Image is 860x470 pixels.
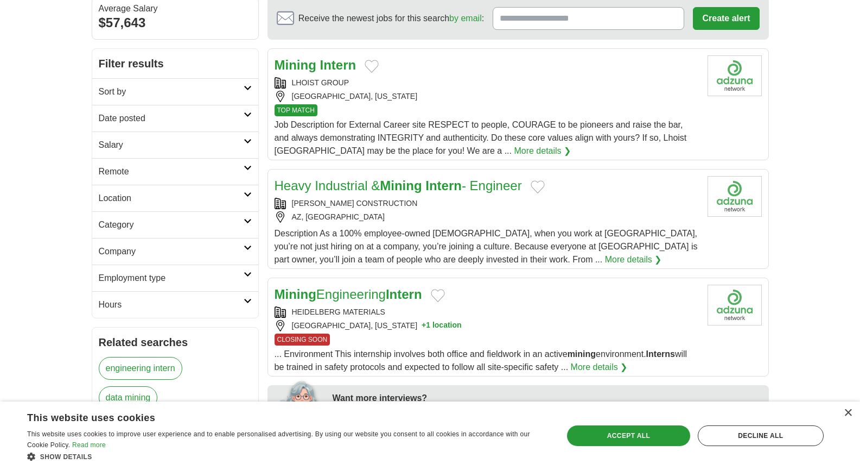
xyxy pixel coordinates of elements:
[275,120,687,155] span: Job Description for External Career site RESPECT to people, COURAGE to be pioneers and raise the ...
[275,287,422,302] a: MiningEngineeringIntern
[99,13,252,33] div: $57,643
[275,104,317,116] span: TOP MATCH
[275,198,699,209] div: [PERSON_NAME] CONSTRUCTION
[386,287,422,302] strong: Intern
[72,441,106,449] a: Read more, opens a new window
[693,7,759,30] button: Create alert
[92,131,258,158] a: Salary
[99,334,252,350] h2: Related searches
[92,265,258,291] a: Employment type
[844,409,852,417] div: Close
[380,178,422,193] strong: Mining
[365,60,379,73] button: Add to favorite jobs
[99,272,244,285] h2: Employment type
[99,218,244,231] h2: Category
[646,349,675,359] strong: Interns
[422,320,426,331] span: +
[275,178,522,193] a: Heavy Industrial &Mining Intern- Engineer
[99,386,158,409] a: data mining
[92,158,258,185] a: Remote
[431,289,445,302] button: Add to favorite jobs
[333,392,762,405] div: Want more interviews?
[605,253,662,266] a: More details ❯
[275,58,316,72] strong: Mining
[99,112,244,125] h2: Date posted
[298,12,484,25] span: Receive the newest jobs for this search :
[99,85,244,98] h2: Sort by
[92,105,258,131] a: Date posted
[708,55,762,96] img: Company logo
[275,58,356,72] a: Mining Intern
[92,78,258,105] a: Sort by
[40,453,92,461] span: Show details
[99,4,252,13] div: Average Salary
[99,139,244,152] h2: Salary
[27,451,547,462] div: Show details
[27,430,530,449] span: This website uses cookies to improve user experience and to enable personalised advertising. By u...
[92,211,258,238] a: Category
[272,379,324,423] img: apply-iq-scientist.png
[531,180,545,193] button: Add to favorite jobs
[708,285,762,325] img: Company logo
[275,287,316,302] strong: Mining
[99,192,244,205] h2: Location
[92,49,258,78] h2: Filter results
[275,211,699,223] div: AZ, [GEOGRAPHIC_DATA]
[708,176,762,217] img: Company logo
[99,298,244,311] h2: Hours
[275,334,330,346] span: CLOSING SOON
[275,91,699,102] div: [GEOGRAPHIC_DATA], [US_STATE]
[92,291,258,318] a: Hours
[275,306,699,318] div: HEIDELBERG MATERIALS
[275,77,699,89] div: LHOIST GROUP
[320,58,356,72] strong: Intern
[514,145,571,158] a: More details ❯
[568,349,596,359] strong: mining
[92,185,258,211] a: Location
[422,320,462,331] button: +1 location
[571,361,628,374] a: More details ❯
[92,238,258,265] a: Company
[27,408,520,424] div: This website uses cookies
[99,165,244,178] h2: Remote
[99,357,182,380] a: engineering intern
[698,425,824,446] div: Decline all
[425,178,462,193] strong: Intern
[567,425,690,446] div: Accept all
[275,320,699,331] div: [GEOGRAPHIC_DATA], [US_STATE]
[449,14,482,23] a: by email
[275,349,687,372] span: ... Environment This internship involves both office and fieldwork in an active environment. will...
[275,229,698,264] span: Description As a 100% employee-owned [DEMOGRAPHIC_DATA], when you work at [GEOGRAPHIC_DATA], you’...
[99,245,244,258] h2: Company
